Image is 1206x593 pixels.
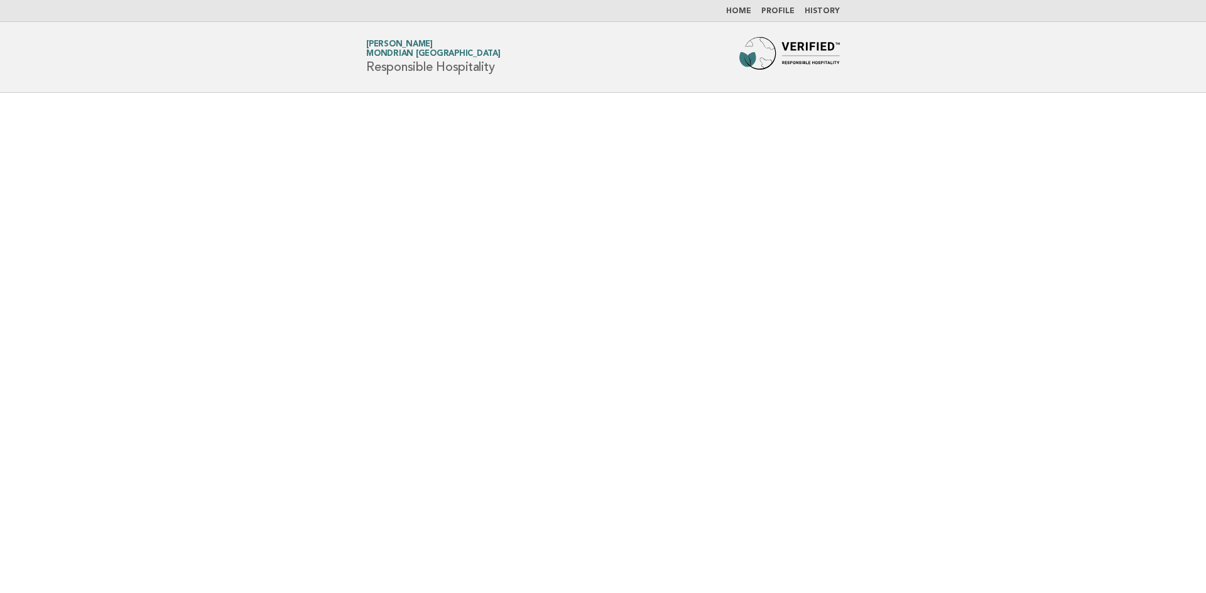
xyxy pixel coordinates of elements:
[366,40,501,58] a: [PERSON_NAME]Mondrian [GEOGRAPHIC_DATA]
[366,41,501,73] h1: Responsible Hospitality
[805,8,840,15] a: History
[726,8,751,15] a: Home
[761,8,795,15] a: Profile
[366,50,501,58] span: Mondrian [GEOGRAPHIC_DATA]
[739,37,840,77] img: Forbes Travel Guide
